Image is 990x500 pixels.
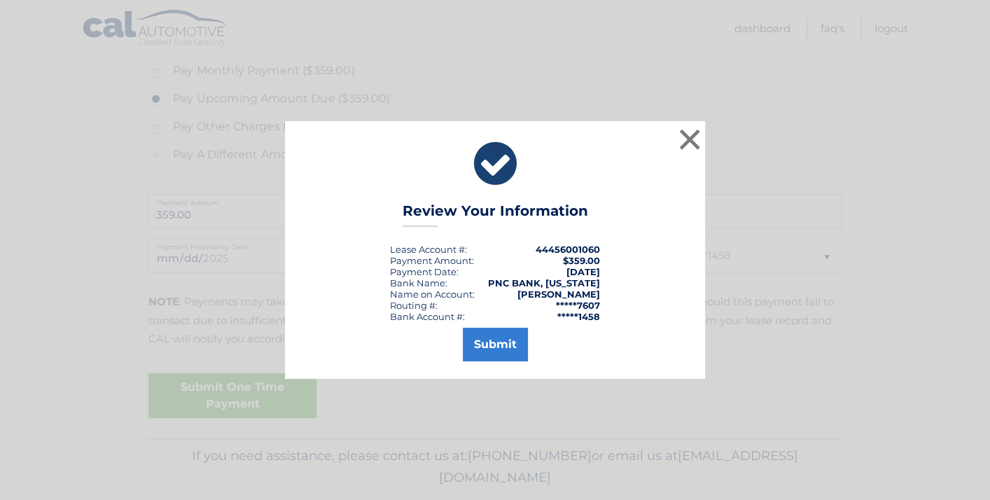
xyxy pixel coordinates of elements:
[517,289,600,300] strong: [PERSON_NAME]
[390,266,456,277] span: Payment Date
[390,311,465,322] div: Bank Account #:
[390,266,459,277] div: :
[390,289,475,300] div: Name on Account:
[536,244,600,255] strong: 44456001060
[403,202,588,227] h3: Review Your Information
[390,277,447,289] div: Bank Name:
[563,255,600,266] span: $359.00
[390,255,474,266] div: Payment Amount:
[676,125,704,153] button: ×
[463,328,528,361] button: Submit
[566,266,600,277] span: [DATE]
[488,277,600,289] strong: PNC BANK, [US_STATE]
[390,244,467,255] div: Lease Account #:
[390,300,438,311] div: Routing #:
